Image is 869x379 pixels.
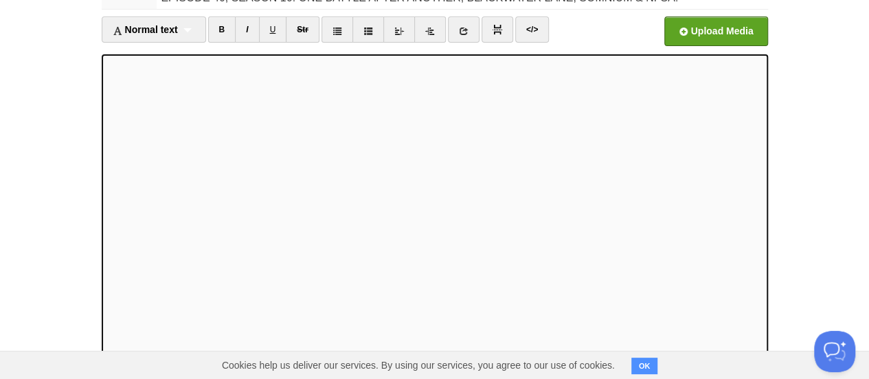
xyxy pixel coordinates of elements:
[208,351,629,379] span: Cookies help us deliver our services. By using our services, you agree to our use of cookies.
[259,17,287,43] a: U
[297,25,308,34] del: Str
[113,24,178,35] span: Normal text
[515,17,549,43] a: </>
[631,358,658,374] button: OK
[814,331,855,372] iframe: Help Scout Beacon - Open
[208,17,236,43] a: B
[286,17,319,43] a: Str
[235,17,259,43] a: I
[493,25,502,34] img: pagebreak-icon.png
